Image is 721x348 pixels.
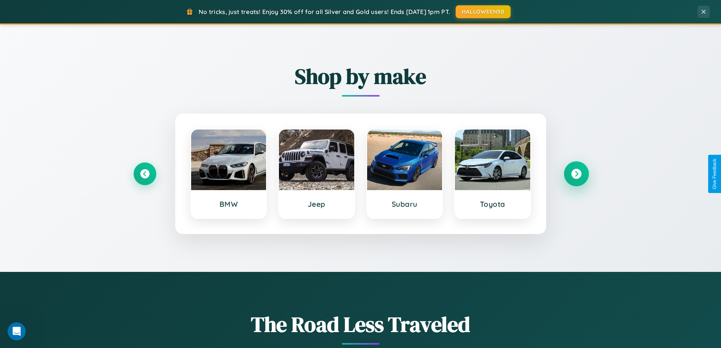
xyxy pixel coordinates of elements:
div: Give Feedback [712,159,717,189]
h3: Toyota [462,200,523,209]
button: HALLOWEEN30 [456,5,511,18]
iframe: Intercom live chat [8,322,26,340]
span: No tricks, just treats! Enjoy 30% off for all Silver and Gold users! Ends [DATE] 1pm PT. [199,8,450,16]
h3: Subaru [375,200,435,209]
h3: BMW [199,200,259,209]
h2: Shop by make [134,62,588,91]
h3: Jeep [287,200,347,209]
h1: The Road Less Traveled [134,310,588,339]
